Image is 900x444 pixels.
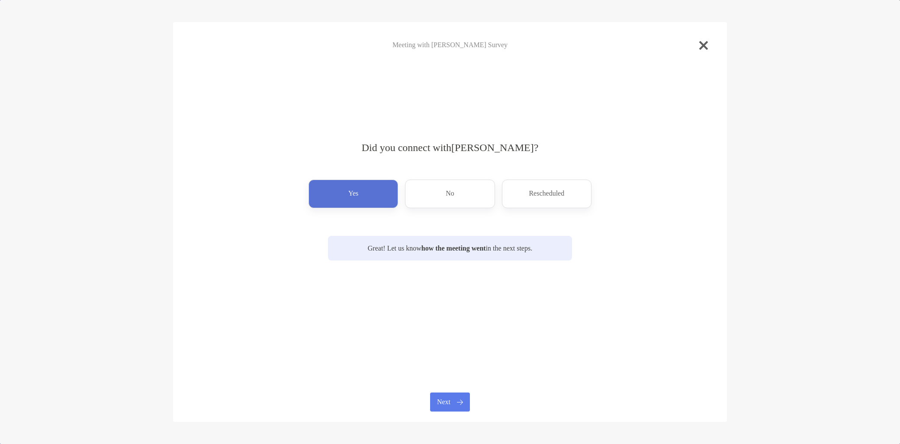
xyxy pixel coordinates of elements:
h4: Did you connect with [PERSON_NAME] ? [187,142,713,154]
img: close modal [699,41,708,50]
p: Rescheduled [529,187,564,201]
strong: how the meeting went [421,245,486,252]
p: Yes [348,187,358,201]
p: Great! Let us know in the next steps. [337,243,563,254]
h4: Meeting with [PERSON_NAME] Survey [187,41,713,49]
p: No [446,187,454,201]
button: Next [430,393,469,412]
